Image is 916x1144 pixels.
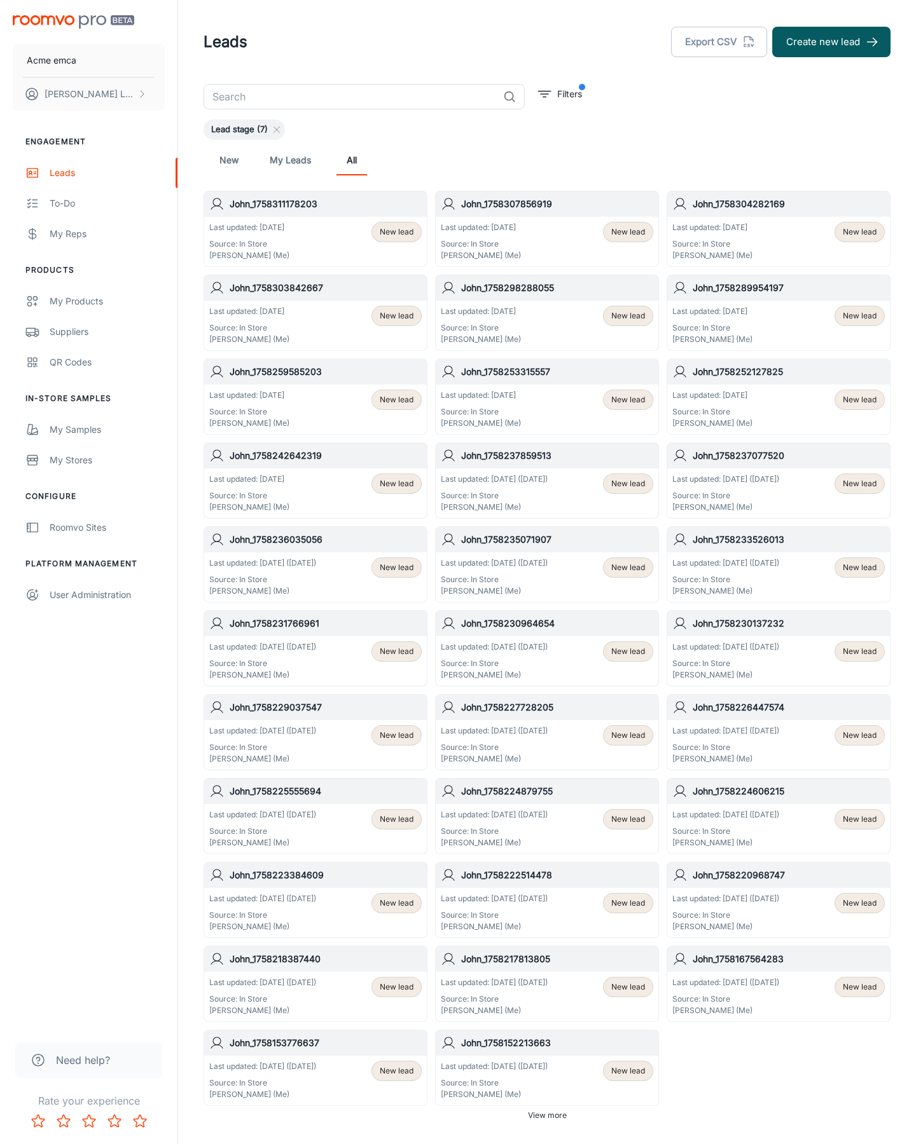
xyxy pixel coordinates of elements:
[441,1077,548,1089] p: Source: In Store
[209,390,289,401] p: Last updated: [DATE]
[843,730,877,741] span: New lead
[209,222,289,233] p: Last updated: [DATE]
[441,473,548,485] p: Last updated: [DATE] ([DATE])
[270,145,311,175] a: My Leads
[672,322,753,334] p: Source: In Store
[204,610,427,686] a: John_1758231766961Last updated: [DATE] ([DATE])Source: In Store[PERSON_NAME] (Me)New lead
[557,87,582,101] p: Filters
[672,837,779,848] p: [PERSON_NAME] (Me)
[461,784,653,798] h6: John_1758224879755
[672,501,779,513] p: [PERSON_NAME] (Me)
[230,868,422,882] h6: John_1758223384609
[230,616,422,630] h6: John_1758231766961
[230,1036,422,1050] h6: John_1758153776637
[611,310,645,322] span: New lead
[435,694,659,770] a: John_1758227728205Last updated: [DATE] ([DATE])Source: In Store[PERSON_NAME] (Me)New lead
[693,281,885,295] h6: John_1758289954197
[380,562,413,573] span: New lead
[50,227,165,241] div: My Reps
[50,588,165,602] div: User Administration
[10,1093,167,1108] p: Rate your experience
[51,1108,76,1134] button: Rate 2 star
[672,406,753,418] p: Source: In Store
[204,84,498,109] input: Search
[611,562,645,573] span: New lead
[461,281,653,295] h6: John_1758298288055
[127,1108,153,1134] button: Rate 5 star
[50,423,165,437] div: My Samples
[380,981,413,993] span: New lead
[56,1052,110,1068] span: Need help?
[672,1005,779,1016] p: [PERSON_NAME] (Me)
[611,394,645,405] span: New lead
[337,145,367,175] a: All
[209,893,316,904] p: Last updated: [DATE] ([DATE])
[204,442,427,519] a: John_1758242642319Last updated: [DATE]Source: In Store[PERSON_NAME] (Me)New lead
[441,753,548,765] p: [PERSON_NAME] (Me)
[672,585,779,597] p: [PERSON_NAME] (Me)
[693,700,885,714] h6: John_1758226447574
[435,358,659,435] a: John_1758253315557Last updated: [DATE]Source: In Store[PERSON_NAME] (Me)New lead
[441,306,521,317] p: Last updated: [DATE]
[672,826,779,837] p: Source: In Store
[843,897,877,909] span: New lead
[672,725,779,737] p: Last updated: [DATE] ([DATE])
[461,449,653,463] h6: John_1758237859513
[13,78,165,111] button: [PERSON_NAME] Leaptools
[380,897,413,909] span: New lead
[209,473,289,485] p: Last updated: [DATE]
[204,694,427,770] a: John_1758229037547Last updated: [DATE] ([DATE])Source: In Store[PERSON_NAME] (Me)New lead
[693,868,885,882] h6: John_1758220968747
[667,610,891,686] a: John_1758230137232Last updated: [DATE] ([DATE])Source: In Store[PERSON_NAME] (Me)New lead
[528,1110,567,1121] span: View more
[209,418,289,429] p: [PERSON_NAME] (Me)
[843,394,877,405] span: New lead
[441,418,521,429] p: [PERSON_NAME] (Me)
[13,15,134,29] img: Roomvo PRO Beta
[380,646,413,657] span: New lead
[441,826,548,837] p: Source: In Store
[667,694,891,770] a: John_1758226447574Last updated: [DATE] ([DATE])Source: In Store[PERSON_NAME] (Me)New lead
[441,1089,548,1100] p: [PERSON_NAME] (Me)
[441,669,548,681] p: [PERSON_NAME] (Me)
[204,1030,427,1106] a: John_1758153776637Last updated: [DATE] ([DATE])Source: In Store[PERSON_NAME] (Me)New lead
[441,238,521,250] p: Source: In Store
[672,390,753,401] p: Last updated: [DATE]
[209,306,289,317] p: Last updated: [DATE]
[441,390,521,401] p: Last updated: [DATE]
[102,1108,127,1134] button: Rate 4 star
[441,406,521,418] p: Source: In Store
[50,196,165,210] div: To-do
[461,616,653,630] h6: John_1758230964654
[441,977,548,988] p: Last updated: [DATE] ([DATE])
[667,946,891,1022] a: John_1758167564283Last updated: [DATE] ([DATE])Source: In Store[PERSON_NAME] (Me)New lead
[230,449,422,463] h6: John_1758242642319
[441,742,548,753] p: Source: In Store
[611,814,645,825] span: New lead
[672,574,779,585] p: Source: In Store
[209,837,316,848] p: [PERSON_NAME] (Me)
[441,837,548,848] p: [PERSON_NAME] (Me)
[693,616,885,630] h6: John_1758230137232
[230,365,422,379] h6: John_1758259585203
[204,31,247,53] h1: Leads
[441,501,548,513] p: [PERSON_NAME] (Me)
[435,526,659,603] a: John_1758235071907Last updated: [DATE] ([DATE])Source: In Store[PERSON_NAME] (Me)New lead
[461,952,653,966] h6: John_1758217813805
[435,191,659,267] a: John_1758307856919Last updated: [DATE]Source: In Store[PERSON_NAME] (Me)New lead
[843,562,877,573] span: New lead
[27,53,76,67] p: Acme emca
[772,27,891,57] button: Create new lead
[50,294,165,308] div: My Products
[204,191,427,267] a: John_1758311178203Last updated: [DATE]Source: In Store[PERSON_NAME] (Me)New lead
[209,993,316,1005] p: Source: In Store
[441,809,548,821] p: Last updated: [DATE] ([DATE])
[230,533,422,547] h6: John_1758236035056
[204,358,427,435] a: John_1758259585203Last updated: [DATE]Source: In Store[PERSON_NAME] (Me)New lead
[380,814,413,825] span: New lead
[441,893,548,904] p: Last updated: [DATE] ([DATE])
[693,365,885,379] h6: John_1758252127825
[672,334,753,345] p: [PERSON_NAME] (Me)
[204,526,427,603] a: John_1758236035056Last updated: [DATE] ([DATE])Source: In Store[PERSON_NAME] (Me)New lead
[209,585,316,597] p: [PERSON_NAME] (Me)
